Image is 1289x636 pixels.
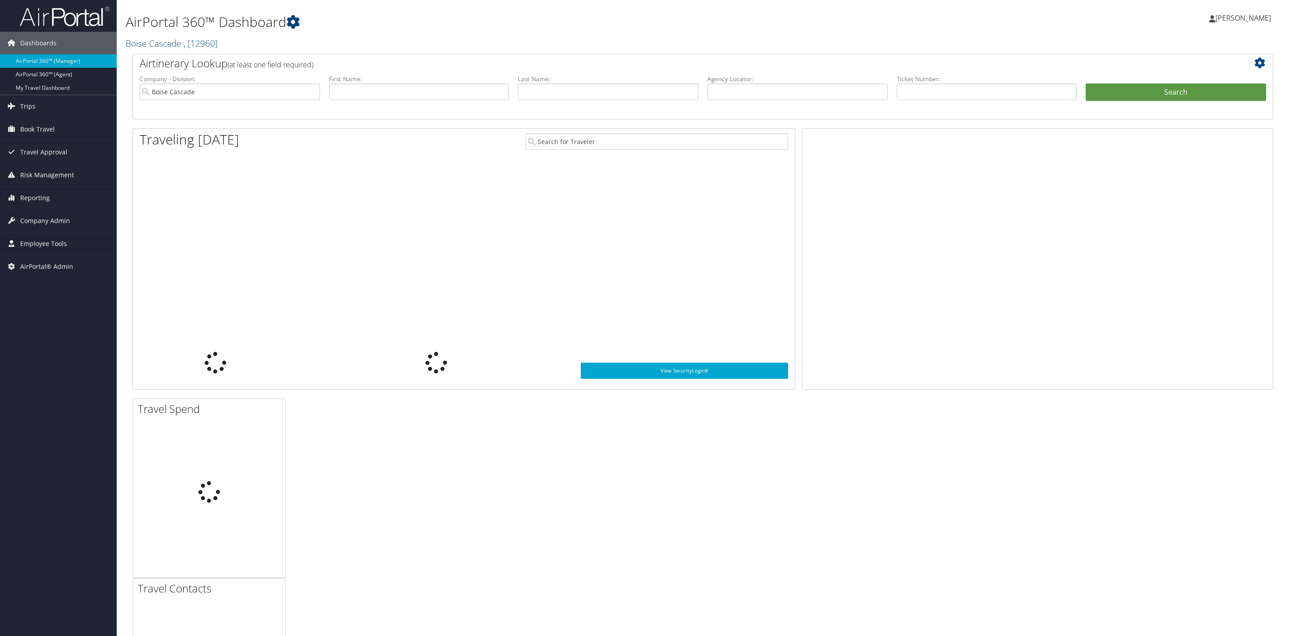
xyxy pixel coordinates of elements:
span: Company Admin [20,210,70,232]
label: Last Name: [518,75,698,83]
span: Employee Tools [20,232,67,255]
h1: AirPortal 360™ Dashboard [126,13,895,31]
label: Agency Locator: [707,75,888,83]
span: (at least one field required) [228,60,313,70]
label: Ticket Number: [897,75,1077,83]
h2: Travel Spend [138,401,285,417]
button: Search [1086,83,1266,101]
h2: Airtinerary Lookup [140,56,1171,71]
a: Boise Cascade [126,37,218,49]
span: Book Travel [20,118,55,140]
span: Travel Approval [20,141,67,163]
span: , [ 12960 ] [184,37,218,49]
span: Trips [20,95,35,118]
h1: Traveling [DATE] [140,130,239,149]
label: Company - Division: [140,75,320,83]
span: [PERSON_NAME] [1215,13,1271,23]
span: Risk Management [20,164,74,186]
input: Search for Traveler [526,133,788,150]
label: First Name: [329,75,509,83]
a: View SecurityLogic® [581,363,788,379]
img: airportal-logo.png [20,6,110,27]
span: Dashboards [20,32,57,54]
span: AirPortal® Admin [20,255,73,278]
span: Reporting [20,187,50,209]
a: [PERSON_NAME] [1209,4,1280,31]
